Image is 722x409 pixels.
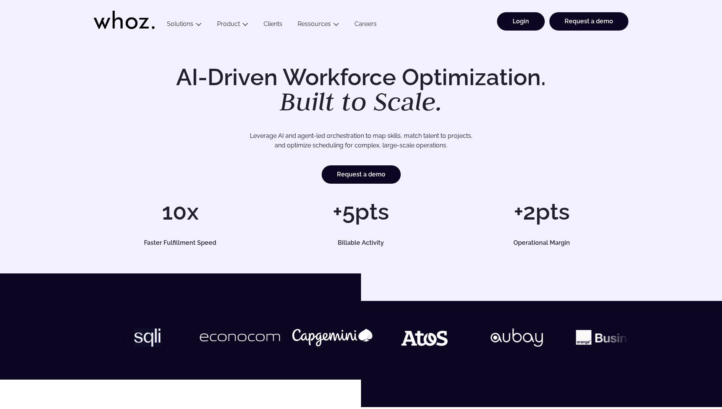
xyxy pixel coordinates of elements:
em: Built to Scale. [280,84,442,118]
a: Login [497,12,545,31]
h5: Billable Activity [283,240,439,246]
h1: 10x [94,200,267,223]
button: Product [209,20,256,31]
h1: AI-Driven Workforce Optimization. [165,66,557,115]
h1: +5pts [274,200,447,223]
h1: +2pts [455,200,628,223]
a: Clients [256,20,290,31]
a: Careers [347,20,384,31]
a: Request a demo [322,165,401,184]
button: Solutions [159,20,209,31]
h5: Operational Margin [464,240,620,246]
a: Product [217,20,240,27]
button: Ressources [290,20,347,31]
a: Request a demo [549,12,628,31]
h5: Faster Fulfillment Speed [102,240,258,246]
p: Leverage AI and agent-led orchestration to map skills, match talent to projects, and optimize sch... [120,131,602,150]
a: Ressources [298,20,331,27]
